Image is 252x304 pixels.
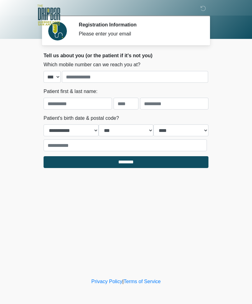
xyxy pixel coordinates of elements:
[122,279,124,284] a: |
[91,279,123,284] a: Privacy Policy
[44,61,140,68] label: Which mobile number can we reach you at?
[44,53,208,58] h2: Tell us about you (or the patient if it's not you)
[48,22,67,40] img: Agent Avatar
[44,88,97,95] label: Patient first & last name:
[37,5,60,26] img: The DRIPBaR - The Strand at Huebner Oaks Logo
[124,279,161,284] a: Terms of Service
[44,115,119,122] label: Patient's birth date & postal code?
[79,30,199,38] div: Please enter your email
